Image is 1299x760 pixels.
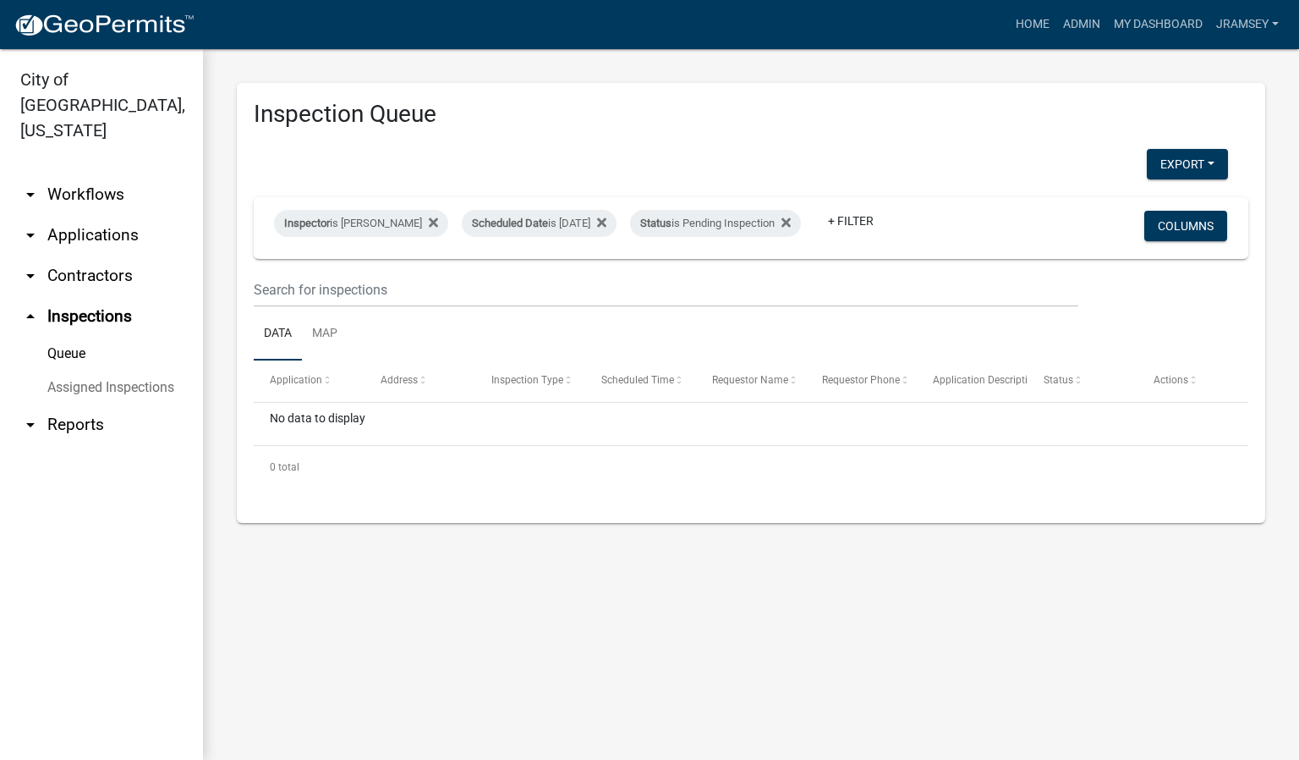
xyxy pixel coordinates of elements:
[822,374,900,386] span: Requestor Phone
[20,184,41,205] i: arrow_drop_down
[472,217,548,229] span: Scheduled Date
[1009,8,1056,41] a: Home
[491,374,563,386] span: Inspection Type
[640,217,671,229] span: Status
[601,374,674,386] span: Scheduled Time
[1154,374,1188,386] span: Actions
[933,374,1039,386] span: Application Description
[814,206,887,236] a: + Filter
[254,446,1248,488] div: 0 total
[1209,8,1285,41] a: jramsey
[585,361,696,401] datatable-header-cell: Scheduled Time
[474,361,585,401] datatable-header-cell: Inspection Type
[254,361,364,401] datatable-header-cell: Application
[1107,8,1209,41] a: My Dashboard
[462,210,617,237] div: is [DATE]
[917,361,1028,401] datatable-header-cell: Application Description
[1044,374,1073,386] span: Status
[254,273,1078,307] input: Search for inspections
[270,374,322,386] span: Application
[254,307,302,361] a: Data
[1147,149,1228,179] button: Export
[364,361,475,401] datatable-header-cell: Address
[696,361,807,401] datatable-header-cell: Requestor Name
[712,374,788,386] span: Requestor Name
[20,415,41,435] i: arrow_drop_down
[1137,361,1248,401] datatable-header-cell: Actions
[20,266,41,286] i: arrow_drop_down
[254,403,1248,445] div: No data to display
[381,374,418,386] span: Address
[806,361,917,401] datatable-header-cell: Requestor Phone
[630,210,801,237] div: is Pending Inspection
[274,210,448,237] div: is [PERSON_NAME]
[20,225,41,245] i: arrow_drop_down
[1144,211,1227,241] button: Columns
[1056,8,1107,41] a: Admin
[20,306,41,327] i: arrow_drop_up
[284,217,330,229] span: Inspector
[1028,361,1138,401] datatable-header-cell: Status
[302,307,348,361] a: Map
[254,100,1248,129] h3: Inspection Queue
